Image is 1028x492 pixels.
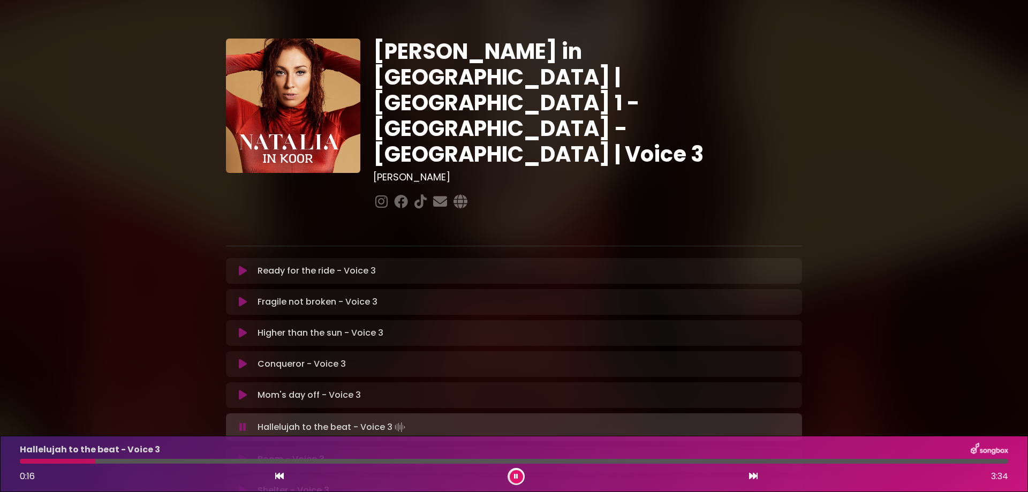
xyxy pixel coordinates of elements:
p: Hallelujah to the beat - Voice 3 [258,420,407,435]
h3: [PERSON_NAME] [373,171,802,183]
h1: [PERSON_NAME] in [GEOGRAPHIC_DATA] | [GEOGRAPHIC_DATA] 1 - [GEOGRAPHIC_DATA] - [GEOGRAPHIC_DATA] ... [373,39,802,167]
img: songbox-logo-white.png [971,443,1008,457]
p: Ready for the ride - Voice 3 [258,264,376,277]
img: YTVS25JmS9CLUqXqkEhs [226,39,360,173]
p: Hallelujah to the beat - Voice 3 [20,443,160,456]
span: 3:34 [991,470,1008,483]
img: waveform4.gif [392,420,407,435]
p: Higher than the sun - Voice 3 [258,327,383,339]
p: Fragile not broken - Voice 3 [258,296,377,308]
p: Conqueror - Voice 3 [258,358,346,370]
p: Mom's day off - Voice 3 [258,389,361,402]
span: 0:16 [20,470,35,482]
